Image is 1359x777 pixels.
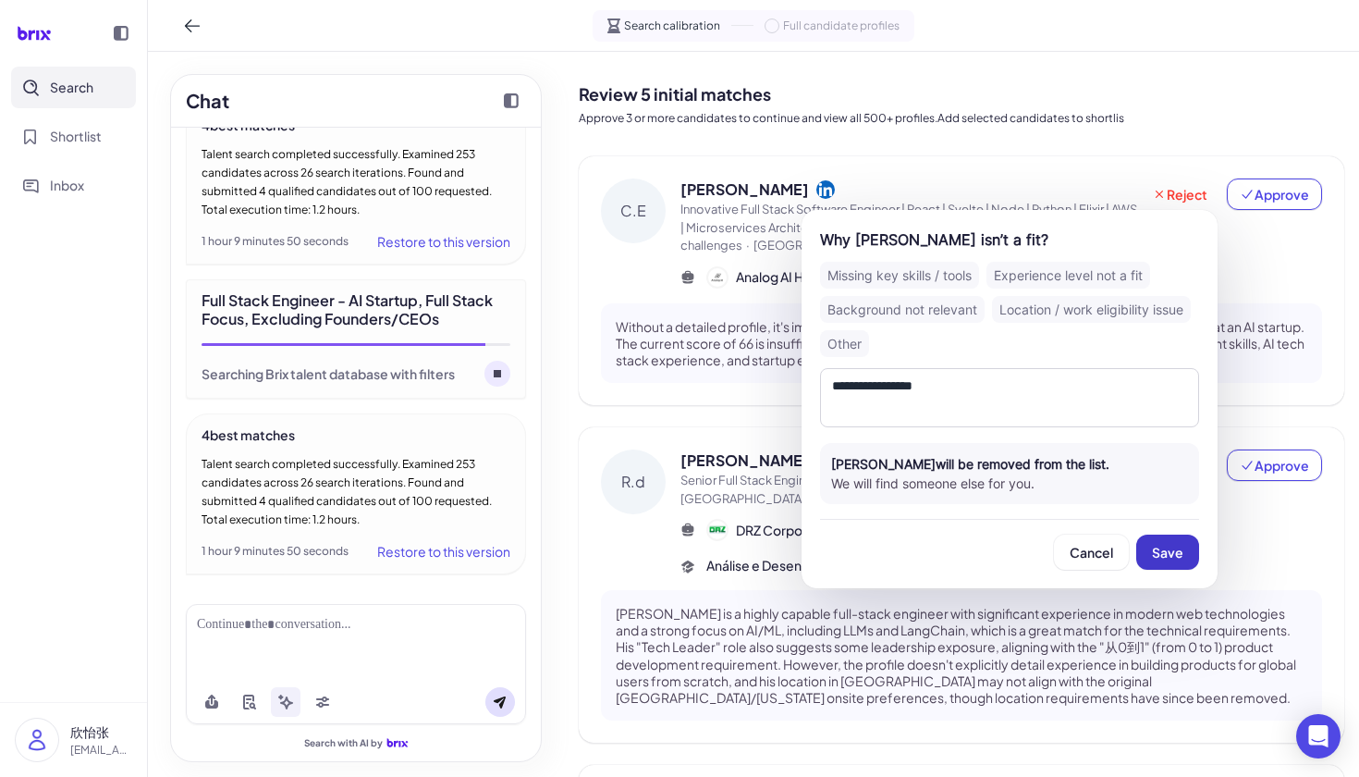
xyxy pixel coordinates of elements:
span: Inbox [50,176,84,195]
span: Analog AI Humans [736,267,844,287]
h2: Review 5 initial matches [579,81,1344,106]
h2: Chat [186,87,229,115]
span: [PERSON_NAME] [680,179,809,201]
div: [PERSON_NAME] will be removed from the list. [831,454,1188,474]
span: · [746,238,750,253]
img: 公司logo [708,521,727,539]
button: Inbox [11,165,136,206]
span: Cancel [1070,544,1113,561]
span: DRZ Corporation [736,521,839,540]
button: Shortlist [11,116,136,157]
div: Why [PERSON_NAME] isn’t a fit? [820,228,1199,251]
p: 欣怡张 [70,722,132,742]
div: R.d [601,450,666,514]
p: Without a detailed profile, it's impossible to assess this candidate's fit for the Full Stack Eng... [616,318,1307,369]
div: Background not relevant [820,296,985,323]
span: [PERSON_NAME] [680,450,809,472]
div: Full Stack Engineer - AI Startup, Full Stack Focus, Excluding Founders/CEOs [202,291,510,328]
button: Reject [1140,179,1219,210]
div: Searching Brix talent database with filters [202,364,455,383]
span: [GEOGRAPHIC_DATA],[GEOGRAPHIC_DATA] [680,473,1128,506]
button: Upload file [197,687,226,717]
span: Senior Full Stack Engineer | React | Angular | Node | GCP [680,473,988,487]
span: Análise e Desenvolvimento de Sistemas | Impacta Tecnologia [706,556,1076,575]
span: Search [50,78,93,97]
button: Search [11,67,136,108]
div: Experience level not a fit [986,262,1150,289]
div: Talent search completed successfully. Examined 253 candidates across 26 search iterations. Found ... [202,455,510,529]
div: Location / work eligibility issue [992,296,1191,323]
div: Other [820,330,869,357]
div: Restore to this version [377,540,510,562]
button: Save [1136,535,1199,570]
img: user_logo.png [16,719,58,761]
span: Search calibration [624,18,720,34]
img: 公司logo [708,268,727,287]
span: Innovative Full Stack Software Engineer | React | Svelte | Node | Python | Elixir | AWS | Microse... [680,202,1137,253]
span: Reject [1152,185,1207,203]
button: Approve [1227,450,1322,481]
span: Search with AI by [304,737,383,749]
p: Approve 3 or more candidates to continue and view all 500+ profiles.Add selected candidates to sh... [579,110,1344,127]
span: [GEOGRAPHIC_DATA] [753,238,878,253]
button: Cancel [1054,535,1129,570]
div: We will find someone else for you. [831,474,1188,493]
span: Approve [1240,185,1309,203]
span: Save [1152,544,1183,561]
span: Approve [1240,456,1309,475]
button: Send message [485,687,515,717]
p: [PERSON_NAME] is a highly capable full-stack engineer with significant experience in modern web t... [616,605,1307,706]
button: Approve [1227,179,1322,210]
div: 4 best matches [202,425,510,444]
div: Open Intercom Messenger [1296,714,1341,758]
button: Collapse chat [496,86,526,116]
div: 1 hour 9 minutes 50 seconds [202,543,349,560]
div: Restore to this version [377,230,510,253]
div: C.E [601,179,666,243]
span: Shortlist [50,127,102,146]
div: 1 hour 9 minutes 50 seconds [202,233,349,250]
span: Full candidate profiles [783,18,900,34]
div: Missing key skills / tools [820,262,979,289]
p: [EMAIL_ADDRESS][DOMAIN_NAME] [70,742,132,758]
div: Talent search completed successfully. Examined 253 candidates across 26 search iterations. Found ... [202,145,510,219]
